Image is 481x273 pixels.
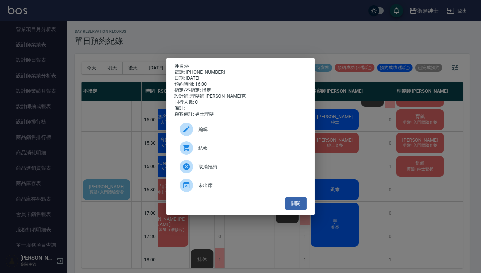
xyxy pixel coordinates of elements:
[174,81,307,87] div: 預約時間: 16:00
[285,197,307,210] button: 關閉
[174,69,307,75] div: 電話: [PHONE_NUMBER]
[174,75,307,81] div: 日期: [DATE]
[174,93,307,99] div: 設計師: 理髮師 [PERSON_NAME]克
[198,163,301,170] span: 取消預約
[174,105,307,111] div: 備註:
[174,157,307,176] div: 取消預約
[174,139,307,157] a: 結帳
[174,87,307,93] div: 指定/不指定: 指定
[198,182,301,189] span: 未出席
[174,63,307,69] p: 姓名:
[185,63,189,69] a: 林
[198,126,301,133] span: 編輯
[174,176,307,195] div: 未出席
[174,99,307,105] div: 同行人數: 0
[174,120,307,139] div: 編輯
[198,145,301,152] span: 結帳
[174,111,307,117] div: 顧客備註: 男士理髮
